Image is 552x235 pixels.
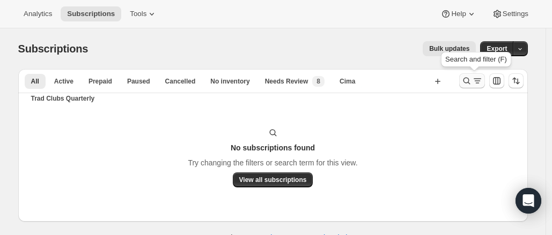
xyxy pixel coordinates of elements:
div: Open Intercom Messenger [516,188,541,214]
button: Help [434,6,483,21]
span: Prepaid [89,77,112,86]
button: Create new view [429,74,446,89]
span: Subscriptions [67,10,115,18]
button: Customize table column order and visibility [489,73,504,88]
button: Settings [485,6,535,21]
span: Needs Review [265,77,308,86]
span: Paused [127,77,150,86]
span: Settings [503,10,528,18]
span: Active [54,77,73,86]
span: Bulk updates [429,44,469,53]
p: Try changing the filters or search term for this view. [188,157,357,168]
span: Subscriptions [18,43,89,55]
button: View all subscriptions [233,172,313,187]
button: Bulk updates [423,41,476,56]
button: Tools [123,6,164,21]
span: Help [451,10,466,18]
span: Analytics [24,10,52,18]
button: Search and filter results [459,73,485,88]
button: Export [480,41,513,56]
span: Tools [130,10,146,18]
button: Sort the results [509,73,524,88]
span: Cima [340,77,355,86]
button: Subscriptions [61,6,121,21]
span: No inventory [210,77,249,86]
h3: No subscriptions found [231,142,315,153]
span: 8 [317,77,320,86]
span: Export [487,44,507,53]
button: Analytics [17,6,58,21]
span: Cancelled [165,77,196,86]
span: View all subscriptions [239,176,307,184]
span: All [31,77,39,86]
